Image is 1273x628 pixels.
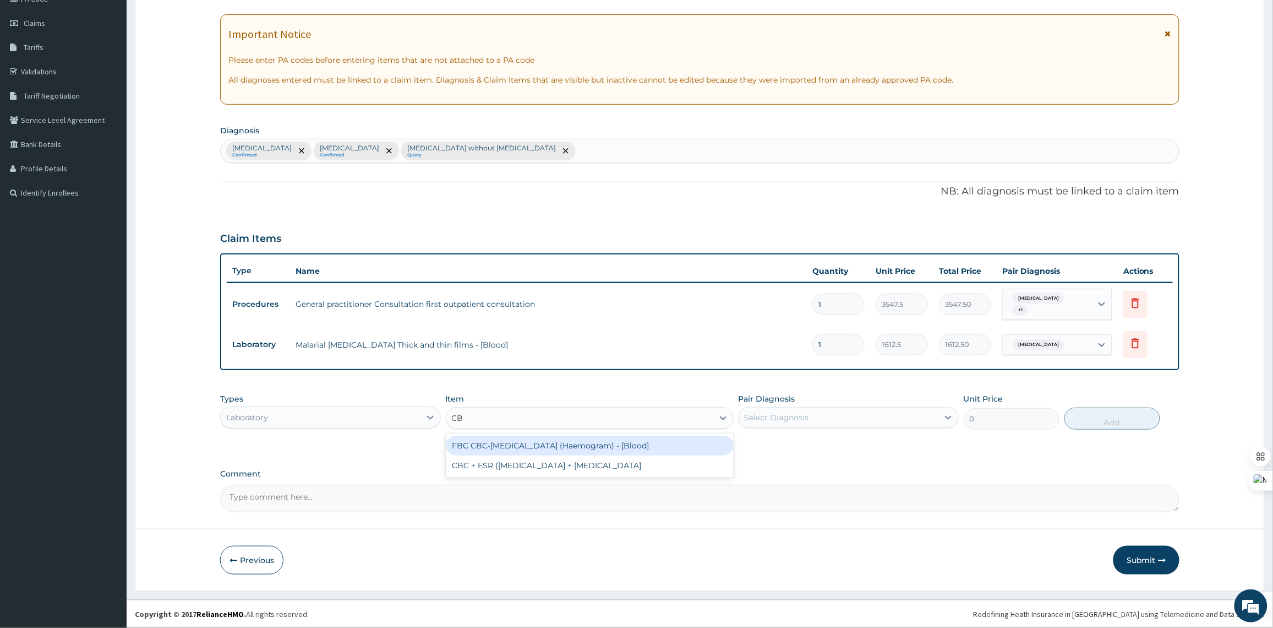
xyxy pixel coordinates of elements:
button: Submit [1113,546,1179,575]
div: FBC CBC-[MEDICAL_DATA] (Haemogram) - [Blood] [446,436,734,456]
span: Claims [24,18,45,28]
strong: Copyright © 2017 . [135,609,246,619]
div: Laboratory [226,412,268,423]
h3: Claim Items [220,233,281,245]
span: remove selection option [561,146,571,156]
div: Select Diagnosis [744,412,808,423]
th: Quantity [807,260,870,282]
p: NB: All diagnosis must be linked to a claim item [220,185,1179,199]
small: Query [407,153,556,158]
div: Redefining Heath Insurance in [GEOGRAPHIC_DATA] using Telemedicine and Data Science! [974,609,1265,620]
th: Actions [1118,260,1173,282]
th: Unit Price [870,260,933,282]
td: Laboratory [227,334,290,355]
small: Confirmed [320,153,379,158]
img: d_794563401_company_1708531726252_794563401 [20,55,45,83]
span: [MEDICAL_DATA] [1013,339,1064,350]
span: [MEDICAL_DATA] [1013,293,1064,304]
p: [MEDICAL_DATA] without [MEDICAL_DATA] [407,144,556,153]
textarea: Type your message and hit 'Enter' [6,301,210,339]
footer: All rights reserved. [127,600,1273,628]
span: + 1 [1013,305,1028,316]
span: remove selection option [384,146,394,156]
small: Confirmed [232,153,292,158]
div: Chat with us now [57,62,185,76]
td: Procedures [227,294,290,315]
p: All diagnoses entered must be linked to a claim item. Diagnosis & Claim Items that are visible bu... [228,74,1171,85]
label: Item [446,393,465,404]
span: Tariff Negotiation [24,91,80,101]
td: General practitioner Consultation first outpatient consultation [290,293,807,315]
button: Previous [220,546,283,575]
th: Total Price [933,260,997,282]
th: Name [290,260,807,282]
label: Types [220,394,243,404]
span: Tariffs [24,42,43,52]
div: Minimize live chat window [181,6,207,32]
h1: Important Notice [228,28,311,40]
label: Diagnosis [220,125,259,136]
a: RelianceHMO [196,609,244,619]
div: CBC + ESR ([MEDICAL_DATA] + [MEDICAL_DATA] [446,456,734,475]
span: remove selection option [297,146,307,156]
p: [MEDICAL_DATA] [320,144,379,153]
label: Pair Diagnosis [738,393,795,404]
button: Add [1064,408,1160,430]
th: Pair Diagnosis [997,260,1118,282]
th: Type [227,261,290,281]
label: Comment [220,469,1179,479]
td: Malarial [MEDICAL_DATA] Thick and thin films - [Blood] [290,334,807,356]
span: We're online! [64,139,152,250]
p: Please enter PA codes before entering items that are not attached to a PA code [228,55,1171,66]
p: [MEDICAL_DATA] [232,144,292,153]
label: Unit Price [964,393,1003,404]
